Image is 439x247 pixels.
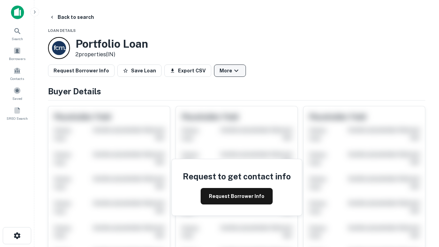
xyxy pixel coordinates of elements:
[11,5,24,19] img: capitalize-icon.png
[201,188,273,204] button: Request Borrower Info
[75,50,148,59] p: 2 properties (IN)
[2,24,32,43] a: Search
[10,76,24,81] span: Contacts
[12,36,23,42] span: Search
[2,44,32,63] a: Borrowers
[405,192,439,225] iframe: Chat Widget
[117,64,162,77] button: Save Loan
[9,56,25,61] span: Borrowers
[164,64,211,77] button: Export CSV
[75,37,148,50] h3: Portfolio Loan
[214,64,246,77] button: More
[7,116,28,121] span: SREO Search
[2,104,32,122] a: SREO Search
[48,64,115,77] button: Request Borrower Info
[12,96,22,101] span: Saved
[48,85,425,97] h4: Buyer Details
[2,64,32,83] a: Contacts
[47,11,97,23] button: Back to search
[2,84,32,103] a: Saved
[48,28,76,33] span: Loan Details
[183,170,291,183] h4: Request to get contact info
